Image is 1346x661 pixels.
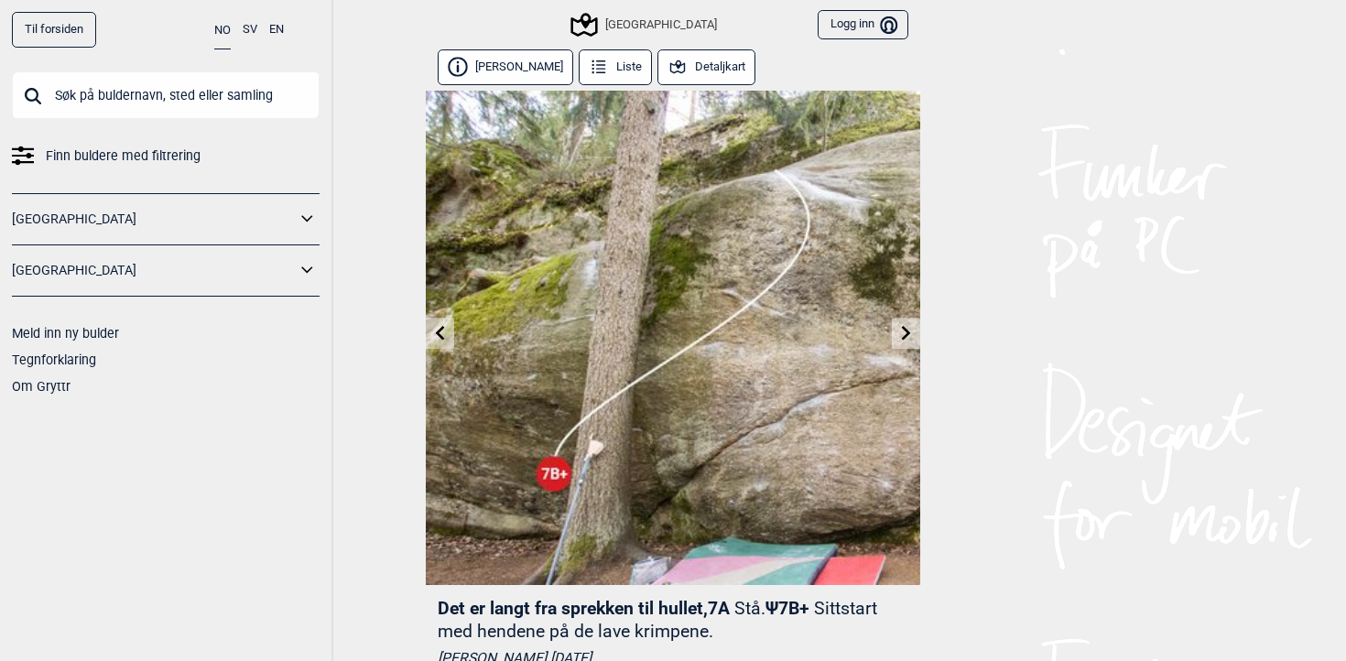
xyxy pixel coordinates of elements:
[438,49,573,85] button: [PERSON_NAME]
[818,10,908,40] button: Logg inn
[579,49,652,85] button: Liste
[243,12,257,48] button: SV
[734,598,765,619] p: Stå.
[269,12,284,48] button: EN
[12,352,96,367] a: Tegnforklaring
[438,598,877,642] p: Sittstart med hendene på de lave krimpene.
[426,91,920,585] img: Det er langt fra sprekken til hullet 220501
[12,257,296,284] a: [GEOGRAPHIC_DATA]
[438,598,730,619] span: Det er langt fra sprekken til hullet , 7A
[214,12,231,49] button: NO
[657,49,755,85] button: Detaljkart
[573,14,716,36] div: [GEOGRAPHIC_DATA]
[12,143,320,169] a: Finn buldere med filtrering
[12,379,71,394] a: Om Gryttr
[438,598,877,642] span: Ψ 7B+
[12,206,296,233] a: [GEOGRAPHIC_DATA]
[12,71,320,119] input: Søk på buldernavn, sted eller samling
[12,12,96,48] a: Til forsiden
[12,326,119,341] a: Meld inn ny bulder
[46,143,201,169] span: Finn buldere med filtrering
